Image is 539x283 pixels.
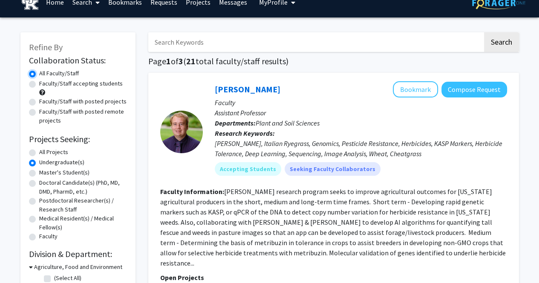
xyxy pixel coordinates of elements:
b: Departments: [215,119,256,127]
span: Plant and Soil Sciences [256,119,320,127]
mat-chip: Seeking Faculty Collaborators [285,162,380,176]
label: Undergraduate(s) [39,158,84,167]
label: All Projects [39,148,68,157]
h3: Agriculture, Food and Environment [34,263,122,272]
h1: Page of ( total faculty/staff results) [148,56,519,66]
span: 3 [179,56,183,66]
button: Compose Request to Samuel Revolinski [441,82,507,97]
h2: Collaboration Status: [29,55,127,66]
a: [PERSON_NAME] [215,84,280,94]
label: (Select All) [54,274,81,283]
span: Refine By [29,42,63,52]
fg-read-more: [PERSON_NAME] research program seeks to improve agricultural outcomes for [US_STATE] agricultural... [160,187,506,267]
label: Faculty/Staff accepting students [39,79,123,88]
div: [PERSON_NAME], Italian Ryegrass, Genomics, Pesticide Resistance, Herbicides, KASP Markers, Herbic... [215,138,507,159]
button: Add Samuel Revolinski to Bookmarks [393,81,438,97]
label: All Faculty/Staff [39,69,79,78]
p: Faculty [215,97,507,108]
span: 1 [166,56,171,66]
p: Assistant Professor [215,108,507,118]
mat-chip: Accepting Students [215,162,281,176]
input: Search Keywords [148,32,483,52]
label: Master's Student(s) [39,168,89,177]
h2: Projects Seeking: [29,134,127,144]
label: Postdoctoral Researcher(s) / Research Staff [39,196,127,214]
p: Open Projects [160,272,507,283]
b: Faculty Information: [160,187,224,196]
h2: Division & Department: [29,249,127,259]
label: Medical Resident(s) / Medical Fellow(s) [39,214,127,232]
label: Doctoral Candidate(s) (PhD, MD, DMD, PharmD, etc.) [39,178,127,196]
span: 21 [186,56,196,66]
b: Research Keywords: [215,129,275,137]
label: Faculty [39,232,58,241]
iframe: Chat [6,245,36,277]
label: Faculty/Staff with posted projects [39,97,127,106]
button: Search [484,32,519,52]
label: Faculty/Staff with posted remote projects [39,107,127,125]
